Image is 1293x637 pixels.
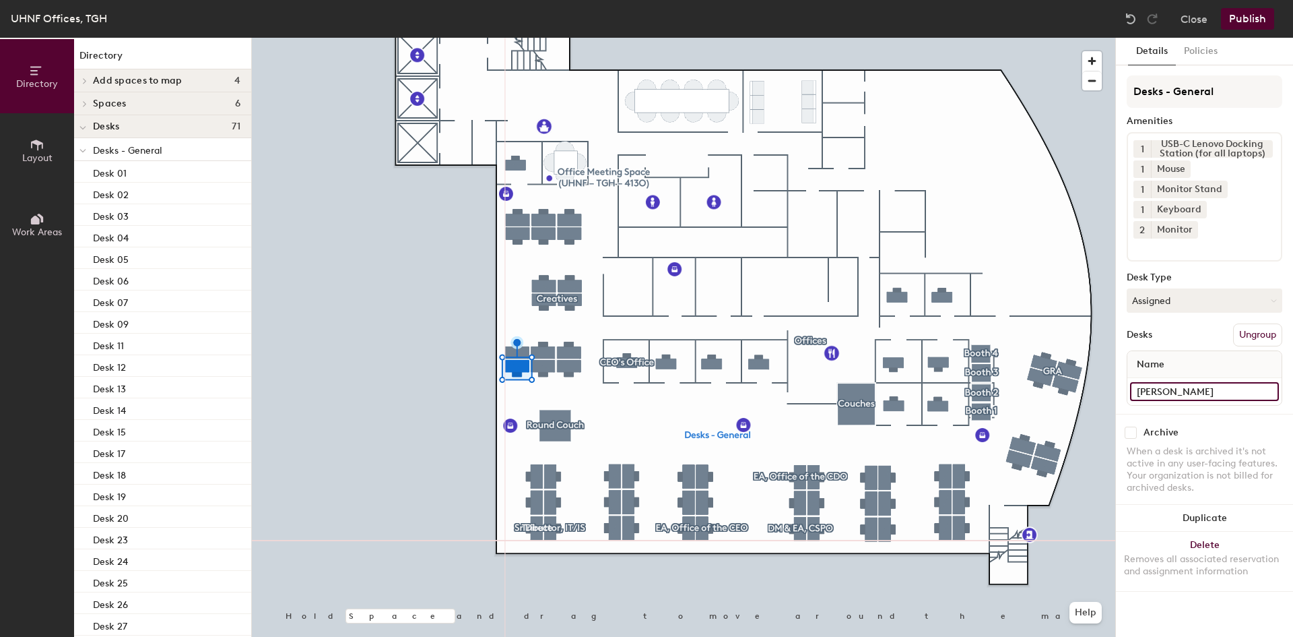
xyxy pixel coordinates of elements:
div: Monitor Stand [1151,181,1228,198]
span: Directory [16,78,58,90]
img: Undo [1124,12,1137,26]
div: Desk Type [1127,272,1282,283]
span: Desks - General [93,145,162,156]
p: Desk 03 [93,207,129,222]
span: Add spaces to map [93,75,183,86]
span: 1 [1141,203,1144,217]
span: 1 [1141,162,1144,177]
p: Desk 25 [93,574,128,589]
h1: Directory [74,49,251,69]
button: Close [1181,8,1207,30]
span: 2 [1139,223,1145,237]
span: Desks [93,121,119,132]
div: Keyboard [1151,201,1207,218]
div: Amenities [1127,116,1282,127]
button: Assigned [1127,289,1282,313]
p: Desk 07 [93,293,128,309]
div: USB-C Lenovo Docking Station (for all laptops) [1151,140,1273,158]
p: Desk 15 [93,423,126,438]
span: 1 [1141,183,1144,197]
button: 1 [1133,160,1151,178]
button: Publish [1221,8,1274,30]
p: Desk 09 [93,315,129,330]
p: Desk 26 [93,595,128,611]
div: When a desk is archived it's not active in any user-facing features. Your organization is not bil... [1127,446,1282,494]
span: Spaces [93,98,127,109]
p: Desk 12 [93,358,126,373]
div: Monitor [1151,221,1198,239]
button: Details [1128,38,1176,65]
p: Desk 27 [93,617,127,632]
p: Desk 05 [93,250,129,266]
p: Desk 13 [93,380,126,395]
p: Desk 11 [93,336,124,352]
div: Desks [1127,330,1152,340]
span: 1 [1141,142,1144,156]
span: Name [1130,353,1171,377]
span: 4 [234,75,240,86]
button: Duplicate [1116,505,1293,532]
div: Removes all associated reservation and assignment information [1124,553,1285,578]
button: 1 [1133,181,1151,198]
span: 6 [235,98,240,109]
p: Desk 19 [93,487,126,503]
button: 1 [1133,140,1151,158]
span: Work Areas [12,226,62,238]
p: Desk 24 [93,552,128,568]
button: 2 [1133,221,1151,239]
button: 1 [1133,201,1151,218]
p: Desk 01 [93,164,127,179]
button: DeleteRemoves all associated reservation and assignment information [1116,532,1293,591]
button: Help [1069,602,1102,624]
p: Desk 17 [93,444,125,460]
img: Redo [1146,12,1159,26]
button: Ungroup [1233,324,1282,346]
p: Desk 04 [93,229,129,244]
span: Layout [22,152,53,164]
div: UHNF Offices, TGH [11,10,107,27]
p: Desk 14 [93,401,126,417]
p: Desk 23 [93,530,128,546]
p: Desk 20 [93,509,129,524]
input: Unnamed desk [1130,382,1279,401]
div: Archive [1143,427,1179,438]
button: Policies [1176,38,1226,65]
p: Desk 02 [93,185,129,201]
p: Desk 06 [93,272,129,287]
p: Desk 18 [93,466,126,481]
span: 71 [232,121,240,132]
div: Mouse [1151,160,1191,178]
